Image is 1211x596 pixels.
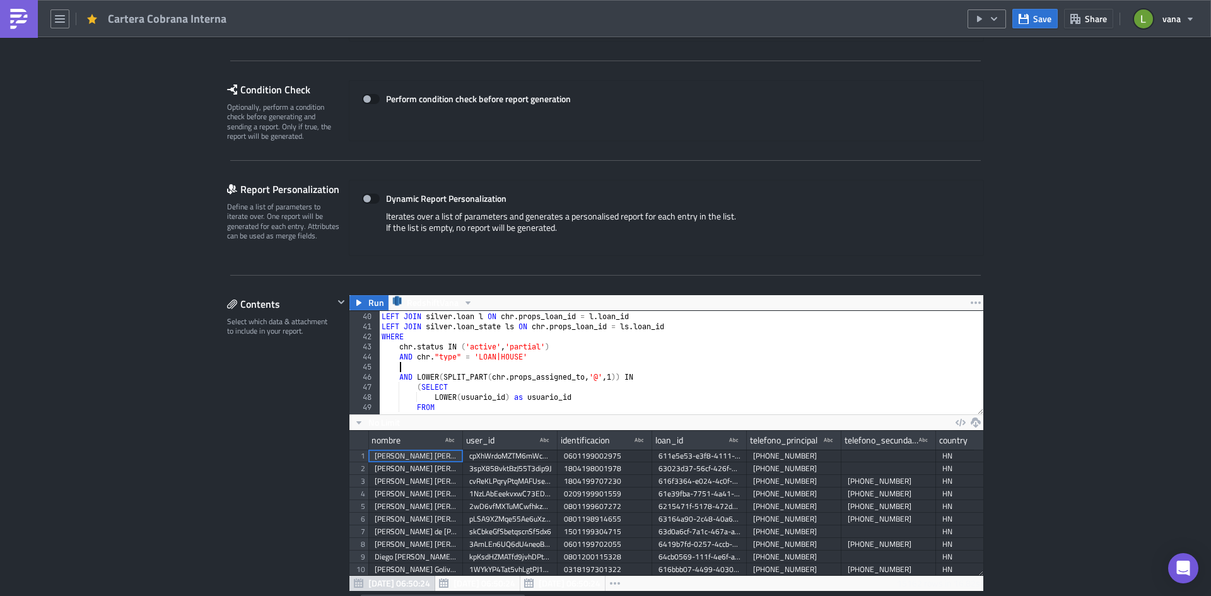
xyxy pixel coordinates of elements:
div: HN [942,551,1024,563]
strong: Dynamic Report Personalization [386,192,506,205]
div: user_id [466,431,494,450]
div: 46 [349,372,380,382]
div: [PHONE_NUMBER] [753,538,835,551]
p: Comparto cartera activa de cobrana. [5,5,602,15]
div: [PERSON_NAME] [PERSON_NAME] [375,500,457,513]
span: No Limit [368,416,400,429]
button: Hide content [334,295,349,310]
button: [DATE] 06:50:24 [349,576,435,591]
span: [DATE] 06:50:24 [539,576,600,590]
span: Share [1085,12,1107,25]
div: telefono_secundario [845,431,919,450]
div: 1804199707230 [564,475,646,488]
div: [PERSON_NAME] [PERSON_NAME] [PERSON_NAME] [375,538,457,551]
div: 0318197301322 [564,563,646,576]
div: 0209199901559 [564,488,646,500]
div: Optionally, perform a condition check before generating and sending a report. Only if true, the r... [227,102,341,141]
div: 49 [349,402,380,412]
div: HN [942,488,1024,500]
div: [PHONE_NUMBER] [848,500,930,513]
div: [PERSON_NAME] Golivet [PERSON_NAME] [375,563,457,576]
div: 0801199607272 [564,500,646,513]
div: 0601199002975 [564,450,646,462]
div: 15162 rows in 16.82s [897,576,980,591]
button: [DATE] 06:50:24 [435,576,520,591]
button: Share [1064,9,1113,28]
div: Report Personalization [227,180,349,199]
body: Rich Text Area. Press ALT-0 for help. [5,5,602,15]
div: 1WYkYP4Tat5vhLgtPJ1UMd [469,563,551,576]
span: [DATE] 06:50:24 [368,576,430,590]
div: HN [942,525,1024,538]
div: [PHONE_NUMBER] [848,488,930,500]
div: HN [942,450,1024,462]
button: Save [1012,9,1058,28]
div: [PHONE_NUMBER] [753,513,835,525]
div: 42 [349,332,380,342]
button: [DATE] 06:50:24 [520,576,605,591]
div: 1501199304715 [564,525,646,538]
div: loan_id [655,431,683,450]
div: 616bbb07-4499-4030-a5be-4000c6b8d274 [658,563,740,576]
div: 61e39fba-7751-4a41-947f-aa3a05d642a6 [658,488,740,500]
div: 63d0a6cf-7a1c-467a-aee3-0078c472eade [658,525,740,538]
div: [PERSON_NAME] [PERSON_NAME] [375,450,457,462]
div: 63164a90-2c48-40a6-83ff-1ae13cb0f5a7 [658,513,740,525]
div: Diego [PERSON_NAME] [PERSON_NAME] [375,551,457,563]
div: 3AmLEn6UQ6dU4neoBnWuRt [469,538,551,551]
div: kpKsdHZMATfd9jvhDPtXPL [469,551,551,563]
div: 6215471f-5178-472d-b120-bfb30500606a [658,500,740,513]
div: cvReKLPqryPtqMAFUseEor [469,475,551,488]
div: pLSA9XZMqe55Ae6uXzBmpp [469,513,551,525]
div: 2wD6vfMXTuMCwfhkzQdvPo [469,500,551,513]
div: 45 [349,362,380,372]
div: 43 [349,342,380,352]
div: nombre [371,431,401,450]
div: HN [942,563,1024,576]
div: [PERSON_NAME] [PERSON_NAME] [375,513,457,525]
img: PushMetrics [9,9,29,29]
div: HN [942,538,1024,551]
div: [PERSON_NAME] [PERSON_NAME] [375,475,457,488]
div: 616f3364-e024-4c0f-8ff2-9238756b5b98 [658,475,740,488]
div: cpXhWrdoMZTM6mWckoXZzP [469,450,551,462]
div: [PHONE_NUMBER] [848,513,930,525]
div: 41 [349,322,380,332]
div: 0801200115328 [564,551,646,563]
div: [PERSON_NAME] [PERSON_NAME] [PERSON_NAME] [375,488,457,500]
span: vana [1162,12,1181,25]
div: 63023d37-56cf-426f-b044-31691fa78573 [658,462,740,475]
div: 1NzLAbEeekvxwC73EDaMfd [469,488,551,500]
div: Contents [227,295,334,313]
div: Define a list of parameters to iterate over. One report will be generated for each entry. Attribu... [227,202,341,241]
button: No Limit [349,415,404,430]
div: 64cb0569-111f-4e6f-a3f1-e4d806652a1d [658,551,740,563]
div: [PHONE_NUMBER] [753,462,835,475]
div: 50 [349,412,380,423]
div: [PERSON_NAME] de [PERSON_NAME] [PERSON_NAME] [375,525,457,538]
div: 0801198914655 [564,513,646,525]
div: 48 [349,392,380,402]
div: 3spX858vktBzJ55T3dip9J [469,462,551,475]
div: [PHONE_NUMBER] [753,551,835,563]
span: Save [1033,12,1051,25]
div: Select which data & attachment to include in your report. [227,317,334,336]
span: [DATE] 06:50:24 [453,576,515,590]
div: HN [942,475,1024,488]
span: Run [368,295,384,310]
div: [PHONE_NUMBER] [753,500,835,513]
div: 6419b7fd-0257-4ccb-b65d-183bd20e3111 [658,538,740,551]
div: [PHONE_NUMBER] [848,538,930,551]
div: HN [942,513,1024,525]
div: [PHONE_NUMBER] [753,563,835,576]
img: Avatar [1133,8,1154,30]
div: [PHONE_NUMBER] [753,488,835,500]
button: RedshiftVana [388,295,477,310]
div: [PERSON_NAME] [PERSON_NAME] [PERSON_NAME] [375,462,457,475]
div: Condition Check [227,80,349,99]
div: [PHONE_NUMBER] [753,475,835,488]
div: [PHONE_NUMBER] [848,475,930,488]
span: Cartera Cobrana Interna [108,11,228,26]
strong: Perform condition check before report generation [386,92,571,105]
div: 611e5e53-e3f8-4111-b760-3529faf509c5 [658,450,740,462]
